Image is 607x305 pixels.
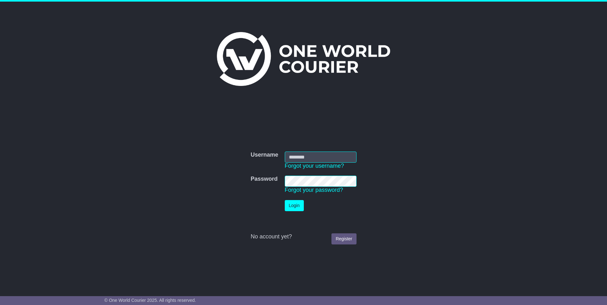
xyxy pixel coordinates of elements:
a: Register [331,233,356,244]
a: Forgot your password? [285,187,343,193]
span: © One World Courier 2025. All rights reserved. [104,298,196,303]
img: One World [217,32,390,86]
button: Login [285,200,304,211]
label: Username [250,152,278,159]
a: Forgot your username? [285,163,344,169]
label: Password [250,176,277,183]
div: No account yet? [250,233,356,240]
